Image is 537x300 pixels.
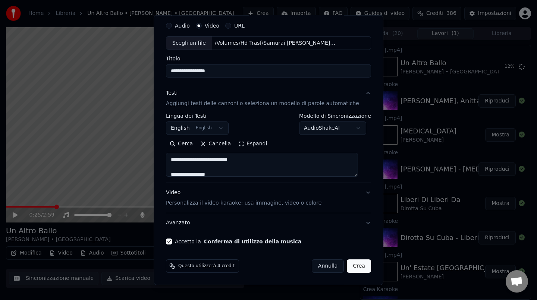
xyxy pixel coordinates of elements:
button: Avanzato [166,213,371,233]
label: Accetto la [175,239,301,244]
p: Personalizza il video karaoke: usa immagine, video o colore [166,199,321,207]
div: Testi [166,89,178,97]
div: TestiAggiungi testi delle canzoni o seleziona un modello di parole automatiche [166,113,371,183]
label: Audio [175,23,190,28]
button: Crea [347,259,371,273]
button: TestiAggiungi testi delle canzoni o seleziona un modello di parole automatiche [166,83,371,113]
label: Lingua dei Testi [166,113,229,119]
div: Scegli un file [166,36,212,50]
label: Titolo [166,56,371,61]
button: Cancella [197,138,235,150]
button: Accetto la [204,239,302,244]
label: Video [205,23,219,28]
button: Espandi [235,138,271,150]
button: VideoPersonalizza il video karaoke: usa immagine, video o colore [166,183,371,213]
div: Video [166,189,321,207]
button: Cerca [166,138,197,150]
label: Modello di Sincronizzazione [299,113,371,119]
p: Aggiungi testi delle canzoni o seleziona un modello di parole automatiche [166,100,359,107]
button: Annulla [312,259,344,273]
label: URL [234,23,245,28]
span: Questo utilizzerà 4 crediti [178,263,236,269]
div: /Volumes/Hd Trasf/Samurai [PERSON_NAME].mov [212,39,339,47]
